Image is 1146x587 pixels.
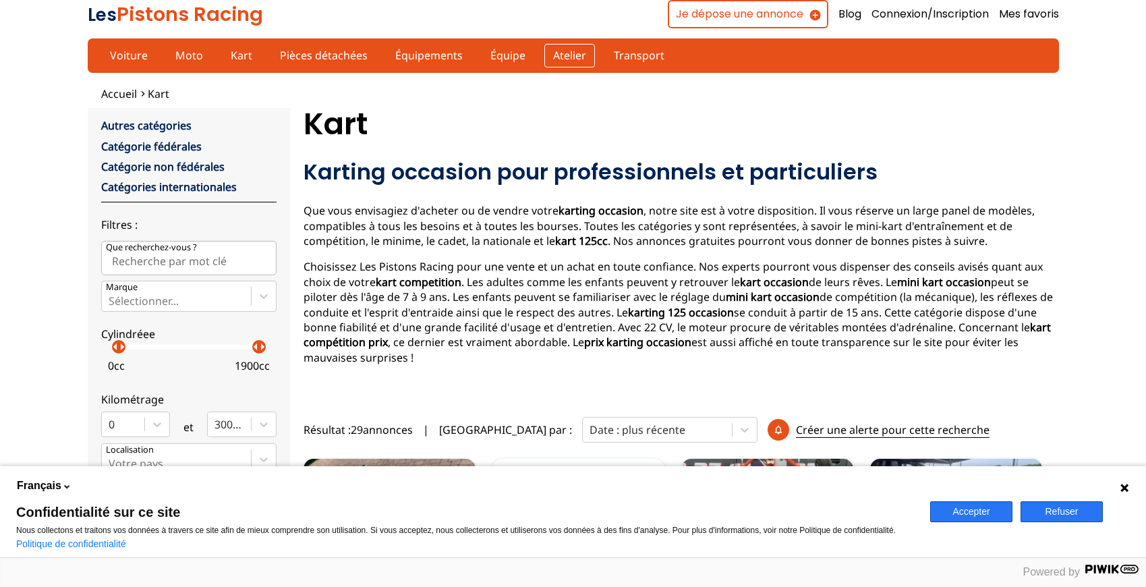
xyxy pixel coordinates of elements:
p: Nous collectons et traitons vos données à travers ce site afin de mieux comprendre son utilisatio... [16,526,914,535]
p: 1900 cc [235,358,270,373]
p: et [183,420,194,435]
strong: kart 125cc [555,233,608,248]
p: arrow_right [254,339,270,355]
strong: kart occasion [740,275,809,289]
p: Que recherchez-vous ? [106,242,197,254]
a: Mes favoris [999,7,1059,22]
a: Moto [167,44,212,67]
p: Créer une alerte pour cette recherche [796,422,990,438]
a: Catégories internationales [101,179,237,194]
a: Équipements [386,44,471,67]
p: Kilométrage [101,392,277,407]
strong: prix karting occasion [584,335,691,350]
a: Catégorie non fédérales [101,159,225,174]
span: Français [17,478,61,493]
button: Accepter [930,501,1012,522]
a: Autres catégories [101,118,192,133]
span: Confidentialité sur ce site [16,505,914,519]
p: Cylindréee [101,327,277,341]
a: Blog [838,7,861,22]
strong: karting occasion [558,203,643,218]
a: Kart [222,44,261,67]
span: Powered by [1023,566,1081,578]
img: Kart CRG 2024 [870,459,1042,560]
a: Catégorie fédérales [101,139,202,154]
a: Voiture [101,44,156,67]
p: Choisissez Les Pistons Racing pour une vente et un achat en toute confiance. Nos experts pourront... [304,259,1059,365]
a: Équipe [482,44,534,67]
strong: kart competition [376,275,461,289]
p: Filtres : [101,217,277,232]
a: Accueil [101,86,137,101]
strong: mini kart occasion [897,275,991,289]
a: KART KZ COMPLET CHASSIS HAASE + MOTEUR PAVESI67 [492,459,664,560]
p: arrow_left [248,339,264,355]
a: KART CHASSIS TONYKART à MOTEUR IAME X3067 [304,459,476,560]
a: LesPistons Racing [88,1,263,28]
strong: karting 125 occasion [628,305,734,320]
input: Votre pays... [109,457,111,470]
img: KART CHASSIS TONYKART à MOTEUR IAME X30 [304,459,476,560]
span: Résultat : 29 annonces [304,422,413,437]
input: 0 [109,418,111,430]
a: Kart CRG 2024[GEOGRAPHIC_DATA] [870,459,1042,560]
input: MarqueSélectionner... [109,295,111,307]
a: Atelier [544,44,595,67]
h2: Karting occasion pour professionnels et particuliers [304,159,1059,186]
a: Exprit59 [681,459,853,560]
a: Pièces détachées [271,44,376,67]
a: Transport [605,44,673,67]
a: Kart [148,86,169,101]
p: arrow_left [107,339,123,355]
img: Exprit [681,459,853,560]
p: Localisation [106,444,154,456]
strong: kart compétition prix [304,320,1051,350]
p: 0 cc [108,358,125,373]
strong: mini kart occasion [726,289,820,304]
p: arrow_right [114,339,130,355]
h1: Kart [304,108,1059,140]
p: Que vous envisagiez d'acheter ou de vendre votre , notre site est à votre disposition. Il vous ré... [304,203,1059,248]
a: Connexion/Inscription [871,7,989,22]
button: Refuser [1021,501,1103,522]
input: Que recherchez-vous ? [101,241,277,275]
span: Les [88,3,117,27]
img: KART KZ COMPLET CHASSIS HAASE + MOTEUR PAVESI [492,459,664,560]
p: [GEOGRAPHIC_DATA] par : [439,422,572,437]
span: | [423,422,429,437]
p: Marque [106,281,138,293]
input: 300000 [214,418,217,430]
a: Politique de confidentialité [16,538,126,549]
